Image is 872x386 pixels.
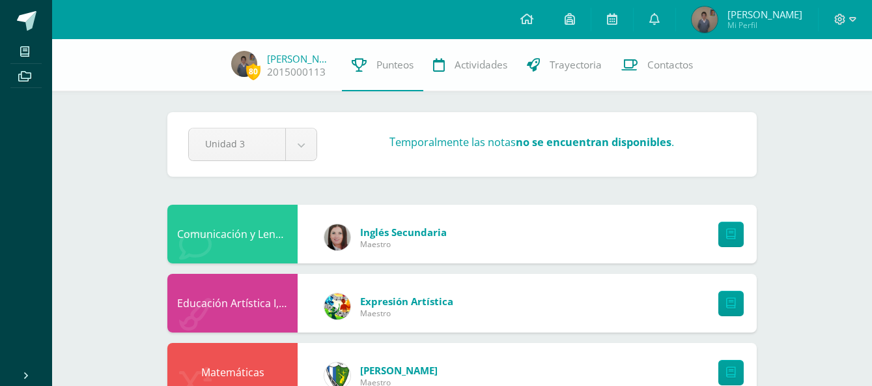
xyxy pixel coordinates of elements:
span: Trayectoria [550,58,602,72]
div: Educación Artística I, Música y Danza [167,274,298,333]
span: Actividades [455,58,507,72]
div: Comunicación y Lenguaje, Idioma Extranjero Inglés [167,205,298,263]
span: 80 [246,63,260,80]
img: 098cafaf3700ca7f8303d9d5b338d3b5.png [231,51,257,77]
span: Mi Perfil [727,20,802,31]
span: Maestro [360,239,447,250]
img: 159e24a6ecedfdf8f489544946a573f0.png [324,293,350,319]
img: 8af0450cf43d44e38c4a1497329761f3.png [324,224,350,250]
span: [PERSON_NAME] [360,364,438,377]
a: Punteos [342,39,423,91]
span: Maestro [360,308,453,319]
strong: no se encuentran disponibles [516,135,671,149]
span: Expresión Artística [360,295,453,308]
a: Trayectoria [517,39,612,91]
h3: Temporalmente las notas . [389,135,674,149]
img: 098cafaf3700ca7f8303d9d5b338d3b5.png [692,7,718,33]
span: [PERSON_NAME] [727,8,802,21]
span: Unidad 3 [205,128,269,159]
a: Contactos [612,39,703,91]
a: Unidad 3 [189,128,316,160]
span: Contactos [647,58,693,72]
a: 2015000113 [267,65,326,79]
span: Punteos [376,58,414,72]
span: Inglés Secundaria [360,226,447,239]
a: [PERSON_NAME] [267,52,332,65]
a: Actividades [423,39,517,91]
